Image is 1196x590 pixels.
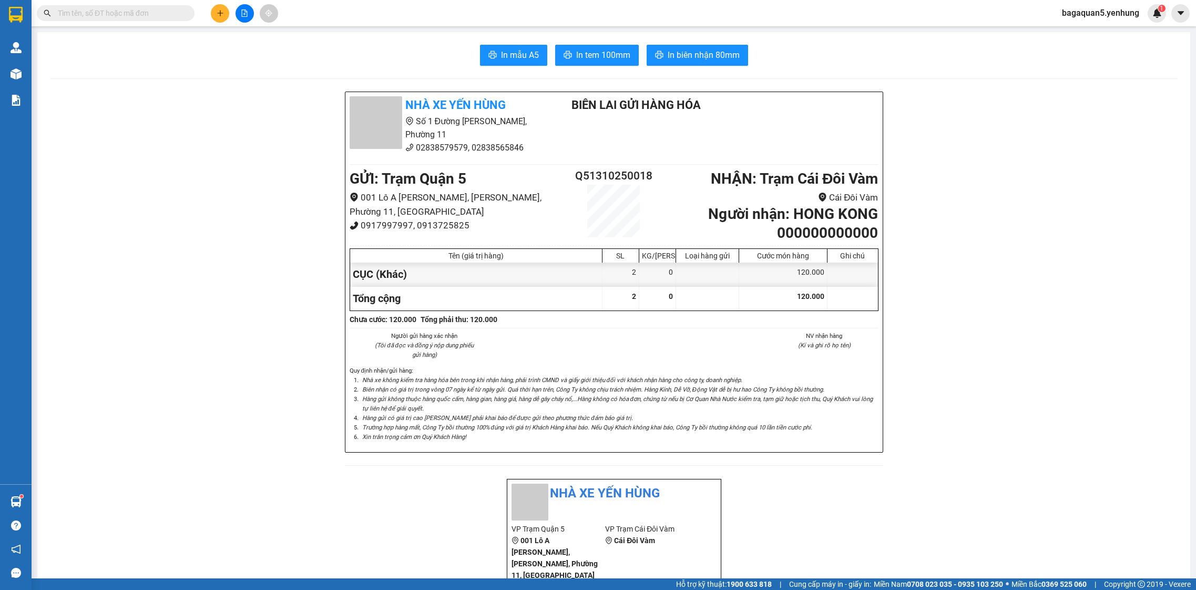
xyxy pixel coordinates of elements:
div: Loại hàng gửi [679,252,736,260]
li: Số 1 Đường [PERSON_NAME], Phường 11 [350,115,545,141]
div: SL [605,252,636,260]
i: Hàng gửi không thuộc hàng quốc cấm, hàng gian, hàng giả, hàng dễ gây cháy nổ,...Hàng không có hóa... [362,395,873,412]
button: printerIn tem 100mm [555,45,639,66]
i: (Kí và ghi rõ họ tên) [798,342,851,349]
b: Tổng phải thu: 120.000 [421,315,497,324]
span: message [11,568,21,578]
div: 2 [602,263,639,286]
b: Nhà xe Yến Hùng [405,98,506,112]
li: 02838579579, 02838565846 [350,141,545,154]
span: notification [11,544,21,554]
li: NV nhận hàng [770,331,878,341]
button: caret-down [1171,4,1190,23]
i: Trường hợp hàng mất, Công Ty bồi thường 100% đúng với giá trị Khách Hàng khai báo. Nếu Quý Khách ... [362,424,812,431]
span: file-add [241,9,248,17]
img: warehouse-icon [11,496,22,507]
button: aim [260,4,278,23]
li: 001 Lô A [PERSON_NAME], [PERSON_NAME], Phường 11, [GEOGRAPHIC_DATA] [350,191,570,218]
b: Cái Đôi Vàm [614,536,655,545]
span: Hỗ trợ kỹ thuật: [676,578,772,590]
div: 120.000 [739,263,827,286]
li: Nhà xe Yến Hùng [512,484,717,504]
button: printerIn biên nhận 80mm [647,45,748,66]
span: bagaquan5.yenhung [1054,6,1148,19]
span: environment [350,193,359,202]
div: Tên (giá trị hàng) [353,252,599,260]
b: Chưa cước : 120.000 [350,315,416,324]
span: | [780,578,781,590]
span: environment [512,537,519,544]
span: In mẫu A5 [501,48,539,62]
span: environment [405,117,414,125]
span: search [44,9,51,17]
input: Tìm tên, số ĐT hoặc mã đơn [58,7,182,19]
img: logo-vxr [9,7,23,23]
span: Miền Bắc [1011,578,1087,590]
li: 0917997997, 0913725825 [350,218,570,233]
h2: Q51310250018 [570,167,658,185]
span: phone [405,143,414,152]
span: printer [488,51,497,61]
li: Cái Đôi Vàm [658,191,878,205]
strong: 0369 525 060 [1041,580,1087,588]
b: Người nhận : HONG KONG 000000000000 [708,205,878,242]
b: GỬI : Trạm Quận 5 [350,170,466,187]
span: printer [564,51,572,61]
img: icon-new-feature [1152,8,1162,18]
span: 2 [632,292,636,301]
i: Nhà xe không kiểm tra hàng hóa bên trong khi nhận hàng, phải trình CMND và giấy giới thiệu đối vớ... [362,376,742,384]
button: file-add [236,4,254,23]
li: Người gửi hàng xác nhận [371,331,479,341]
span: caret-down [1176,8,1185,18]
span: 0 [669,292,673,301]
strong: 1900 633 818 [727,580,772,588]
i: Xin trân trọng cảm ơn Quý Khách Hàng! [362,433,466,441]
li: VP Trạm Cái Đôi Vàm [605,523,699,535]
sup: 1 [20,495,23,498]
span: phone [350,221,359,230]
li: VP Trạm Quận 5 [512,523,606,535]
span: | [1095,578,1096,590]
span: printer [655,51,663,61]
div: Cước món hàng [742,252,824,260]
span: question-circle [11,521,21,531]
img: warehouse-icon [11,68,22,79]
span: Cung cấp máy in - giấy in: [789,578,871,590]
div: 0 [639,263,676,286]
span: environment [605,537,612,544]
div: Ghi chú [830,252,875,260]
span: plus [217,9,224,17]
span: Miền Nam [874,578,1003,590]
div: CỤC (Khác) [350,263,602,286]
span: environment [818,193,827,202]
img: warehouse-icon [11,42,22,53]
button: printerIn mẫu A5 [480,45,547,66]
span: 120.000 [797,292,824,301]
div: Quy định nhận/gửi hàng : [350,366,878,442]
button: plus [211,4,229,23]
strong: 0708 023 035 - 0935 103 250 [907,580,1003,588]
span: In biên nhận 80mm [668,48,740,62]
i: Hàng gửi có giá trị cao [PERSON_NAME] phải khai báo để được gửi theo phương thức đảm bảo giá trị. [362,414,633,422]
span: 1 [1160,5,1163,12]
div: KG/[PERSON_NAME] [642,252,673,260]
span: Tổng cộng [353,292,401,305]
span: ⚪️ [1006,582,1009,586]
span: In tem 100mm [576,48,630,62]
sup: 1 [1158,5,1166,12]
b: NHẬN : Trạm Cái Đôi Vàm [711,170,878,187]
i: (Tôi đã đọc và đồng ý nộp dung phiếu gửi hàng) [375,342,474,358]
span: copyright [1138,581,1145,588]
img: solution-icon [11,95,22,106]
b: BIÊN LAI GỬI HÀNG HÓA [571,98,701,112]
span: aim [265,9,272,17]
i: Biên nhận có giá trị trong vòng 07 ngày kể từ ngày gửi. Quá thời hạn trên, Công Ty không chịu trá... [362,386,824,393]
